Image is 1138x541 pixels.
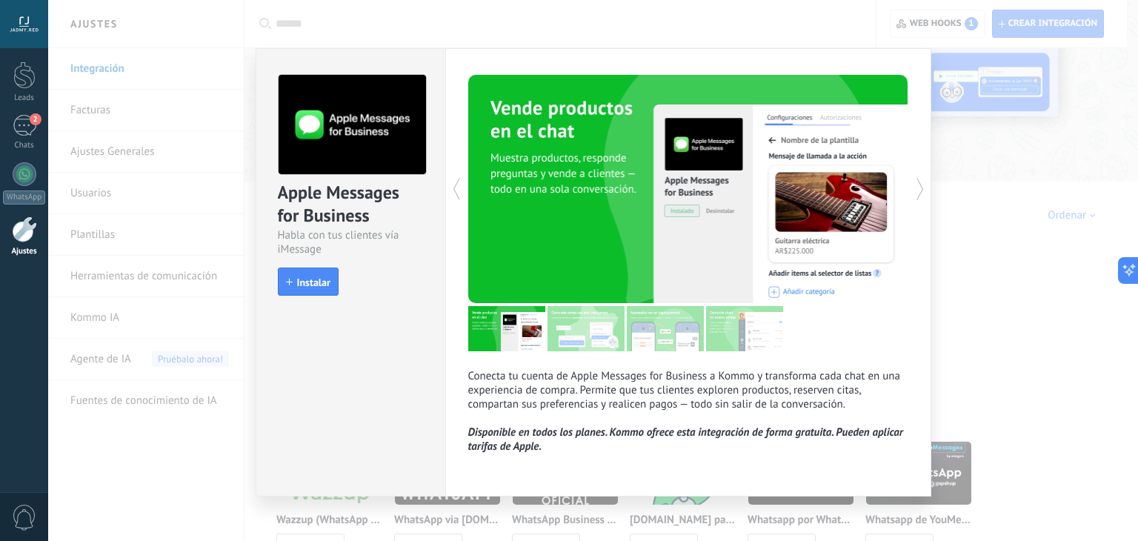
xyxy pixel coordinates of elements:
[278,228,424,256] div: Habla con tus clientes vía iMessage
[706,306,783,351] img: tour_image_e4325ce62f03118ca022015d260da192.png
[468,369,903,454] span: Conecta tu cuenta de Apple Messages for Business a Kommo y transforma cada chat en una experienci...
[278,181,424,228] div: Apple Messages for Business
[468,425,903,454] i: Disponible en todos los planes. Kommo ofrece esta integración de forma gratuita. Pueden aplicar t...
[627,306,704,351] img: tour_image_b21ab8af0360ed4b508489142f6a2222.png
[548,306,625,351] img: tour_image_4b01bdbed798bf52d694fef158e8b60a.png
[3,190,45,205] div: WhatsApp
[3,93,46,103] div: Leads
[278,268,339,296] button: Instalar
[3,141,46,150] div: Chats
[468,306,545,351] img: tour_image_de6910fe008d11019fa3d9b2ce623bb5.png
[3,247,46,256] div: Ajustes
[279,75,426,175] img: logo_main.png
[297,277,330,288] span: Instalar
[30,113,41,125] span: 2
